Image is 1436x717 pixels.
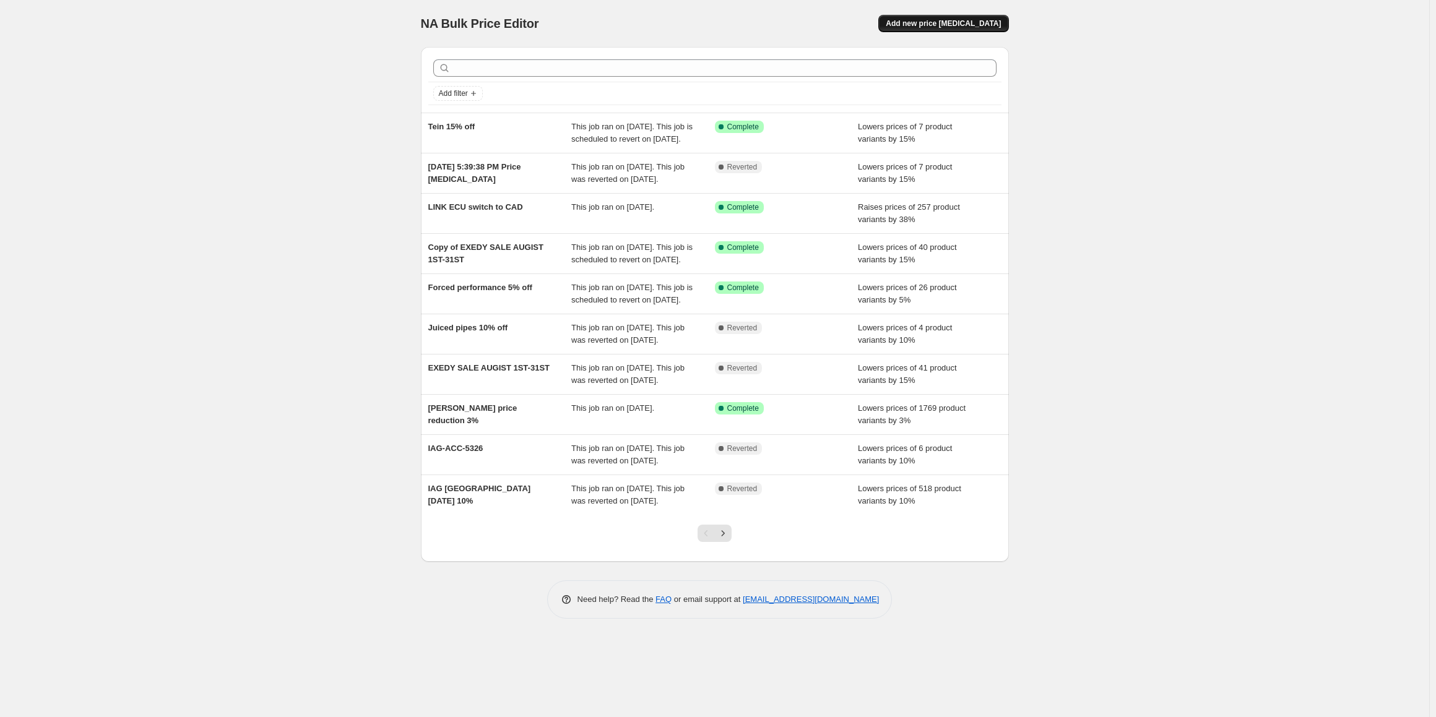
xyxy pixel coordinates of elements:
span: This job ran on [DATE]. [571,202,654,212]
button: Add filter [433,86,483,101]
span: Lowers prices of 7 product variants by 15% [858,162,952,184]
span: Reverted [727,484,758,494]
span: Lowers prices of 7 product variants by 15% [858,122,952,144]
span: This job ran on [DATE]. [571,403,654,413]
span: Tein 15% off [428,122,475,131]
span: Lowers prices of 518 product variants by 10% [858,484,961,505]
span: This job ran on [DATE]. This job is scheduled to revert on [DATE]. [571,283,693,304]
span: Lowers prices of 6 product variants by 10% [858,444,952,465]
span: Complete [727,122,759,132]
span: Add filter [439,88,468,98]
span: Reverted [727,323,758,333]
span: [PERSON_NAME] price reduction 3% [428,403,517,425]
span: Complete [727,202,759,212]
span: LINK ECU switch to CAD [428,202,523,212]
span: Reverted [727,162,758,172]
span: Reverted [727,363,758,373]
span: This job ran on [DATE]. This job was reverted on [DATE]. [571,363,685,385]
span: IAG [GEOGRAPHIC_DATA][DATE] 10% [428,484,531,505]
nav: Pagination [698,525,732,542]
a: [EMAIL_ADDRESS][DOMAIN_NAME] [743,595,879,604]
span: Complete [727,243,759,252]
span: This job ran on [DATE]. This job is scheduled to revert on [DATE]. [571,243,693,264]
button: Next [714,525,732,542]
button: Add new price [MEDICAL_DATA] [878,15,1008,32]
span: This job ran on [DATE]. This job is scheduled to revert on [DATE]. [571,122,693,144]
span: Add new price [MEDICAL_DATA] [886,19,1001,28]
span: Complete [727,403,759,413]
span: Copy of EXEDY SALE AUGIST 1ST-31ST [428,243,543,264]
span: or email support at [672,595,743,604]
span: [DATE] 5:39:38 PM Price [MEDICAL_DATA] [428,162,521,184]
span: This job ran on [DATE]. This job was reverted on [DATE]. [571,323,685,345]
span: Lowers prices of 1769 product variants by 3% [858,403,966,425]
span: Lowers prices of 4 product variants by 10% [858,323,952,345]
span: IAG-ACC-5326 [428,444,483,453]
span: Lowers prices of 40 product variants by 15% [858,243,957,264]
span: This job ran on [DATE]. This job was reverted on [DATE]. [571,162,685,184]
span: NA Bulk Price Editor [421,17,539,30]
span: Complete [727,283,759,293]
span: Lowers prices of 41 product variants by 15% [858,363,957,385]
span: Reverted [727,444,758,453]
span: Need help? Read the [577,595,656,604]
span: This job ran on [DATE]. This job was reverted on [DATE]. [571,444,685,465]
span: Lowers prices of 26 product variants by 5% [858,283,957,304]
span: This job ran on [DATE]. This job was reverted on [DATE]. [571,484,685,505]
a: FAQ [655,595,672,604]
span: Raises prices of 257 product variants by 38% [858,202,960,224]
span: Juiced pipes 10% off [428,323,508,332]
span: EXEDY SALE AUGIST 1ST-31ST [428,363,550,372]
span: Forced performance 5% off [428,283,532,292]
